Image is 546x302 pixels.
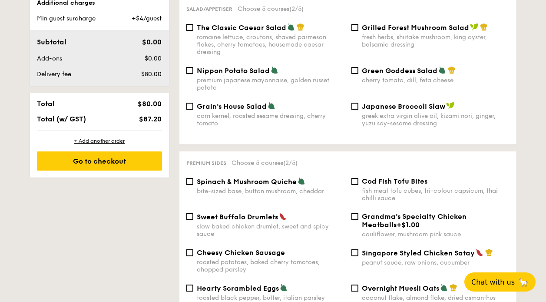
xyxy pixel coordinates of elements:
span: Sweet Buffalo Drumlets [197,213,278,221]
span: $0.00 [142,38,162,46]
span: +$4/guest [132,15,162,22]
div: + Add another order [37,138,162,144]
div: slow baked chicken drumlet, sweet and spicy sauce [197,223,344,238]
img: icon-vegetarian.fe4039eb.svg [268,102,275,110]
div: toasted black pepper, butter, italian parsley [197,294,344,302]
span: Grandma's Specialty Chicken Meatballs [362,212,467,229]
div: premium japanese mayonnaise, golden russet potato [197,77,344,91]
img: icon-chef-hat.a58ddaea.svg [480,23,488,31]
input: Sweet Buffalo Drumletsslow baked chicken drumlet, sweet and spicy sauce [186,213,193,220]
img: icon-spicy.37a8142b.svg [279,212,287,220]
input: Spinach & Mushroom Quichebite-sized base, button mushroom, cheddar [186,178,193,185]
span: Total (w/ GST) [37,115,86,123]
div: fish meat tofu cubes, tri-colour capsicum, thai chilli sauce [362,187,510,202]
span: $80.00 [138,100,162,108]
input: Cod Fish Tofu Bitesfish meat tofu cubes, tri-colour capsicum, thai chilli sauce [351,178,358,185]
span: Nippon Potato Salad [197,67,270,75]
input: Singapore Styled Chicken Sataypeanut sauce, raw onions, cucumber [351,249,358,256]
input: Grilled Forest Mushroom Saladfresh herbs, shiitake mushroom, king oyster, balsamic dressing [351,24,358,31]
span: Cod Fish Tofu Bites [362,177,427,185]
span: Salad/Appetiser [186,6,232,12]
div: fresh herbs, shiitake mushroom, king oyster, balsamic dressing [362,34,510,48]
span: $87.20 [139,115,162,123]
span: 🦙 [518,277,529,287]
img: icon-chef-hat.a58ddaea.svg [450,284,457,292]
div: bite-sized base, button mushroom, cheddar [197,188,344,195]
span: Subtotal [37,38,66,46]
img: icon-vegetarian.fe4039eb.svg [271,66,278,74]
span: Grilled Forest Mushroom Salad [362,23,469,32]
div: Go to checkout [37,151,162,171]
span: Total [37,100,55,108]
input: Grandma's Specialty Chicken Meatballs+$1.00cauliflower, mushroom pink sauce [351,213,358,220]
img: icon-chef-hat.a58ddaea.svg [297,23,304,31]
span: $0.00 [145,55,162,62]
span: Choose 5 courses [238,5,304,13]
img: icon-chef-hat.a58ddaea.svg [448,66,456,74]
span: Delivery fee [37,70,71,78]
input: Nippon Potato Saladpremium japanese mayonnaise, golden russet potato [186,67,193,74]
span: Cheesy Chicken Sausage [197,248,285,257]
span: Chat with us [471,278,515,286]
input: Hearty Scrambled Eggstoasted black pepper, butter, italian parsley [186,285,193,292]
span: Premium sides [186,160,226,166]
span: Japanese Broccoli Slaw [362,102,445,111]
img: icon-vegan.f8ff3823.svg [446,102,455,110]
span: Add-ons [37,55,62,62]
div: coconut flake, almond flake, dried osmanthus [362,294,510,302]
input: Japanese Broccoli Slawgreek extra virgin olive oil, kizami nori, ginger, yuzu soy-sesame dressing [351,103,358,110]
div: romaine lettuce, croutons, shaved parmesan flakes, cherry tomatoes, housemade caesar dressing [197,34,344,56]
div: cauliflower, mushroom pink sauce [362,231,510,238]
input: The Classic Caesar Saladromaine lettuce, croutons, shaved parmesan flakes, cherry tomatoes, house... [186,24,193,31]
span: The Classic Caesar Salad [197,23,286,32]
span: Green Goddess Salad [362,67,437,75]
img: icon-vegetarian.fe4039eb.svg [280,284,288,292]
div: greek extra virgin olive oil, kizami nori, ginger, yuzu soy-sesame dressing [362,112,510,127]
span: Overnight Muesli Oats [362,284,439,292]
input: Green Goddess Saladcherry tomato, dill, feta cheese [351,67,358,74]
span: $80.00 [141,70,162,78]
img: icon-spicy.37a8142b.svg [476,248,483,256]
span: Grain's House Salad [197,102,267,111]
span: +$1.00 [397,221,420,229]
div: corn kernel, roasted sesame dressing, cherry tomato [197,112,344,127]
img: icon-vegetarian.fe4039eb.svg [438,66,446,74]
span: Singapore Styled Chicken Satay [362,249,475,257]
button: Chat with us🦙 [464,272,536,292]
img: icon-vegetarian.fe4039eb.svg [298,177,305,185]
span: Choose 5 courses [232,159,298,167]
input: Overnight Muesli Oatscoconut flake, almond flake, dried osmanthus [351,285,358,292]
img: icon-vegan.f8ff3823.svg [470,23,479,31]
span: (2/5) [289,5,304,13]
div: cherry tomato, dill, feta cheese [362,77,510,84]
span: (2/5) [283,159,298,167]
div: peanut sauce, raw onions, cucumber [362,259,510,266]
input: Cheesy Chicken Sausageroasted potatoes, baked cherry tomatoes, chopped parsley [186,249,193,256]
span: Min guest surcharge [37,15,96,22]
img: icon-vegetarian.fe4039eb.svg [440,284,448,292]
div: roasted potatoes, baked cherry tomatoes, chopped parsley [197,258,344,273]
span: Spinach & Mushroom Quiche [197,178,297,186]
img: icon-vegetarian.fe4039eb.svg [287,23,295,31]
img: icon-chef-hat.a58ddaea.svg [485,248,493,256]
input: Grain's House Saladcorn kernel, roasted sesame dressing, cherry tomato [186,103,193,110]
span: Hearty Scrambled Eggs [197,284,279,292]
